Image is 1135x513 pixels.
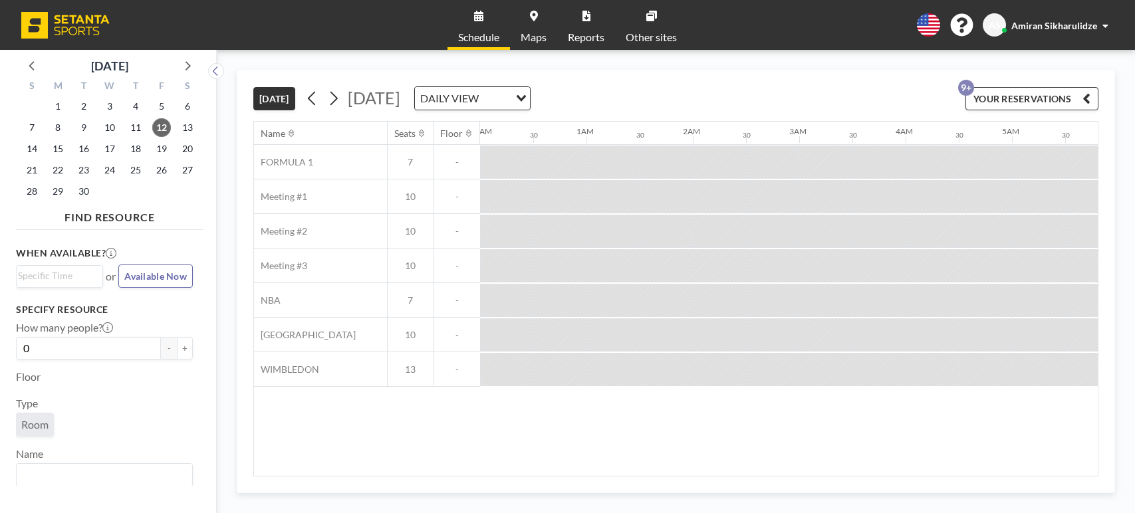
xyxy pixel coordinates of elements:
div: 30 [530,131,538,140]
input: Search for option [18,466,185,484]
div: M [45,78,71,96]
span: 10 [388,329,433,341]
span: Meeting #3 [254,260,307,272]
div: Search for option [415,87,530,110]
span: Thursday, September 18, 2025 [126,140,145,158]
span: AS [989,19,1001,31]
label: Type [16,397,38,410]
img: organization-logo [21,12,110,39]
span: Friday, September 26, 2025 [152,161,171,179]
span: 10 [388,191,433,203]
button: Available Now [118,264,193,288]
span: Tuesday, September 9, 2025 [74,118,93,137]
div: [DATE] [91,56,128,75]
span: - [434,329,480,341]
span: Thursday, September 11, 2025 [126,118,145,137]
span: Monday, September 22, 2025 [49,161,67,179]
span: Friday, September 5, 2025 [152,97,171,116]
span: Sunday, September 28, 2025 [23,182,41,201]
span: Wednesday, September 24, 2025 [100,161,119,179]
div: 30 [955,131,963,140]
span: Saturday, September 27, 2025 [178,161,197,179]
span: Schedule [458,32,499,43]
span: Meeting #1 [254,191,307,203]
div: 2AM [683,126,700,136]
div: 30 [743,131,751,140]
div: T [122,78,148,96]
div: Floor [440,128,463,140]
span: [DATE] [348,88,400,108]
span: WIMBLEDON [254,363,319,375]
span: 10 [388,260,433,272]
span: - [434,225,480,237]
span: Sunday, September 14, 2025 [23,140,41,158]
span: Sunday, September 21, 2025 [23,161,41,179]
span: FORMULA 1 [254,156,313,168]
span: 10 [388,225,433,237]
label: Name [16,447,43,461]
div: 5AM [1002,126,1019,136]
span: - [434,363,480,375]
div: Search for option [17,464,192,486]
span: Available Now [124,270,187,282]
span: or [106,270,116,283]
span: Friday, September 19, 2025 [152,140,171,158]
div: 4AM [896,126,913,136]
span: Maps [521,32,547,43]
span: Monday, September 15, 2025 [49,140,67,158]
span: Saturday, September 13, 2025 [178,118,197,137]
button: YOUR RESERVATIONS9+ [965,87,1098,110]
span: Wednesday, September 10, 2025 [100,118,119,137]
label: Floor [16,370,41,383]
span: - [434,156,480,168]
p: 9+ [958,80,974,96]
span: Saturday, September 20, 2025 [178,140,197,158]
span: Tuesday, September 16, 2025 [74,140,93,158]
span: Wednesday, September 3, 2025 [100,97,119,116]
span: Thursday, September 25, 2025 [126,161,145,179]
h3: Specify resource [16,304,193,316]
span: Friday, September 12, 2025 [152,118,171,137]
span: Monday, September 29, 2025 [49,182,67,201]
div: T [71,78,97,96]
span: Sunday, September 7, 2025 [23,118,41,137]
span: Tuesday, September 30, 2025 [74,182,93,201]
div: Search for option [17,266,102,286]
span: 7 [388,156,433,168]
div: 30 [636,131,644,140]
div: Seats [394,128,416,140]
button: - [161,337,177,359]
span: - [434,191,480,203]
span: Reports [568,32,604,43]
span: NBA [254,294,281,306]
span: Wednesday, September 17, 2025 [100,140,119,158]
span: Room [21,418,49,431]
span: Meeting #2 [254,225,307,237]
span: - [434,260,480,272]
span: Other sites [626,32,677,43]
span: 7 [388,294,433,306]
input: Search for option [483,90,508,107]
button: [DATE] [253,87,295,110]
span: Saturday, September 6, 2025 [178,97,197,116]
div: W [97,78,123,96]
span: [GEOGRAPHIC_DATA] [254,329,356,341]
div: 12AM [470,126,492,136]
span: Tuesday, September 23, 2025 [74,161,93,179]
span: Amiran Sikharulidze [1011,20,1097,31]
label: How many people? [16,321,113,334]
div: 3AM [789,126,807,136]
span: 13 [388,363,433,375]
h4: FIND RESOURCE [16,205,203,224]
input: Search for option [18,268,95,283]
span: DAILY VIEW [418,90,481,107]
span: Thursday, September 4, 2025 [126,97,145,116]
span: Monday, September 1, 2025 [49,97,67,116]
div: S [174,78,200,96]
span: - [434,294,480,306]
div: F [148,78,174,96]
span: Tuesday, September 2, 2025 [74,97,93,116]
button: + [177,337,193,359]
div: S [19,78,45,96]
span: Monday, September 8, 2025 [49,118,67,137]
